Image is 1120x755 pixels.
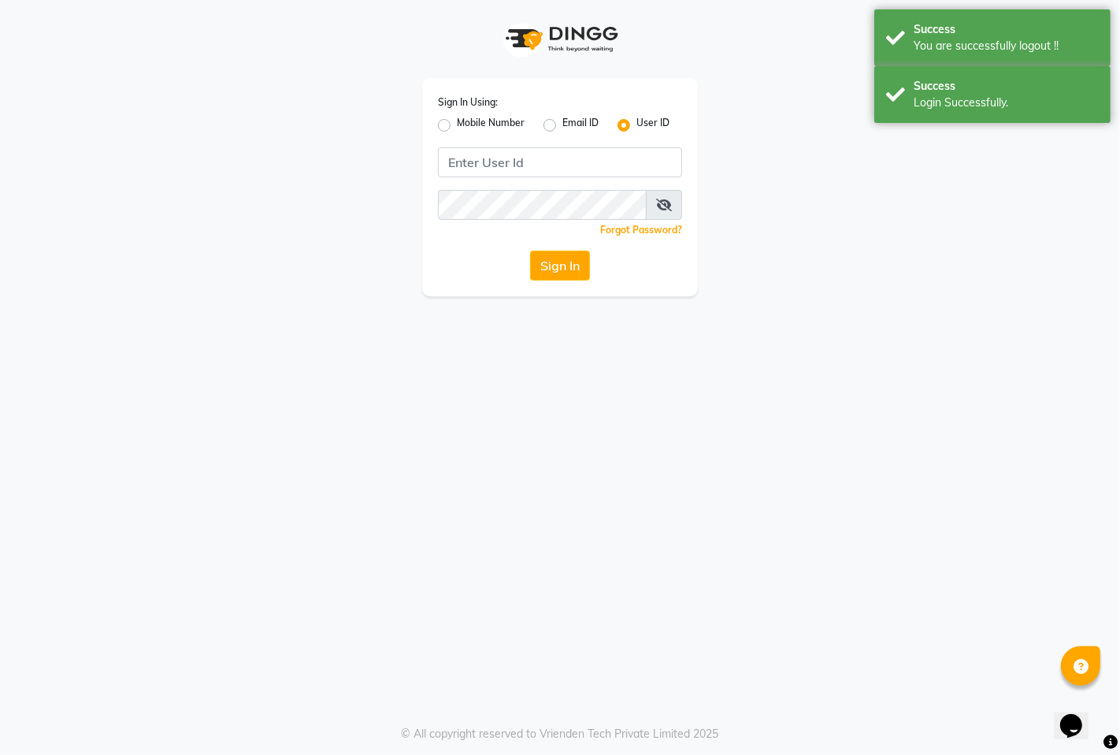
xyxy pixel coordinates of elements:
label: Sign In Using: [438,95,498,110]
button: Sign In [530,251,590,281]
label: User ID [636,116,669,135]
input: Username [438,147,682,177]
a: Forgot Password? [600,224,682,236]
input: Username [438,190,647,220]
label: Mobile Number [457,116,525,135]
label: Email ID [562,116,599,135]
div: You are successfully logout !! [914,38,1099,54]
iframe: chat widget [1054,692,1104,739]
div: Login Successfully. [914,95,1099,111]
div: Success [914,78,1099,95]
img: logo1.svg [497,16,623,62]
div: Success [914,21,1099,38]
